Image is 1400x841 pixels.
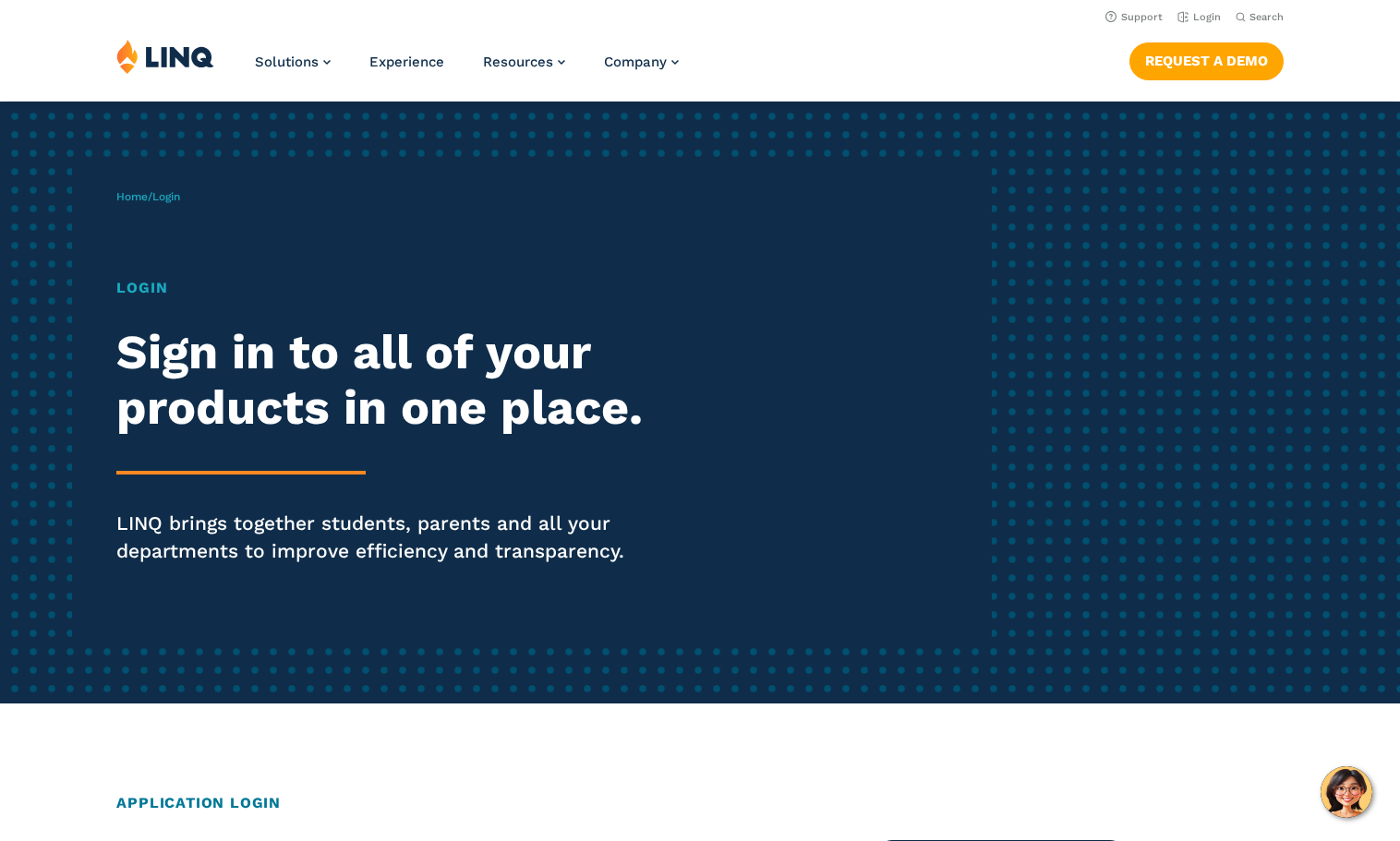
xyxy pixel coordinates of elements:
[255,54,331,70] a: Solutions
[1177,11,1221,23] a: Login
[1249,11,1284,23] span: Search
[255,39,679,100] nav: Primary Navigation
[1321,766,1372,818] button: Hello, have a question? Let’s chat.
[116,190,180,203] span: /
[369,54,444,70] a: Experience
[116,325,656,436] h2: Sign in to all of your products in one place.
[116,510,656,565] p: LINQ brings together students, parents and all your departments to improve efficiency and transpa...
[483,54,553,70] span: Resources
[255,54,319,70] span: Solutions
[1105,11,1163,23] a: Support
[1236,10,1284,24] button: Open Search Bar
[1129,39,1284,79] nav: Button Navigation
[604,54,667,70] span: Company
[116,39,214,74] img: LINQ | K‑12 Software
[604,54,679,70] a: Company
[483,54,565,70] a: Resources
[152,190,180,203] span: Login
[116,792,1283,814] h2: Application Login
[116,277,656,299] h1: Login
[116,190,148,203] a: Home
[1129,42,1284,79] a: Request a Demo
